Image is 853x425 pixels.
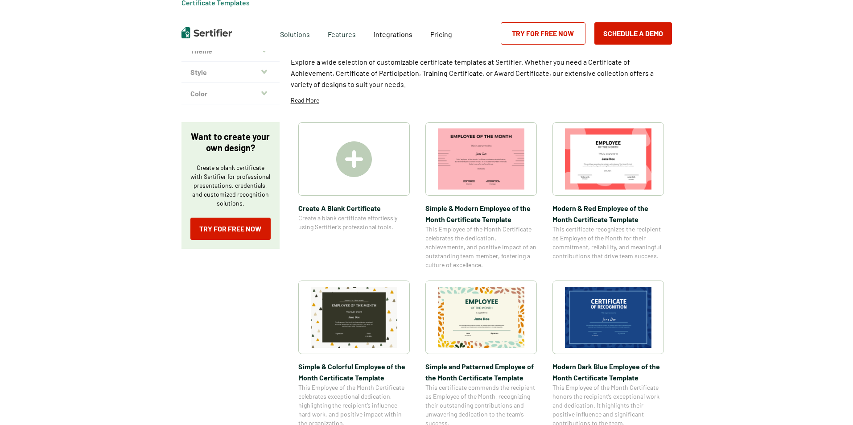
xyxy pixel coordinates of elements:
[298,361,410,383] span: Simple & Colorful Employee of the Month Certificate Template
[190,131,271,153] p: Want to create your own design?
[190,218,271,240] a: Try for Free Now
[425,225,537,269] span: This Employee of the Month Certificate celebrates the dedication, achievements, and positive impa...
[425,122,537,269] a: Simple & Modern Employee of the Month Certificate TemplateSimple & Modern Employee of the Month C...
[552,361,664,383] span: Modern Dark Blue Employee of the Month Certificate Template
[181,83,280,104] button: Color
[425,202,537,225] span: Simple & Modern Employee of the Month Certificate Template
[328,28,356,39] span: Features
[291,96,319,105] p: Read More
[374,30,412,38] span: Integrations
[298,214,410,231] span: Create a blank certificate effortlessly using Sertifier’s professional tools.
[311,287,397,348] img: Simple & Colorful Employee of the Month Certificate Template
[181,62,280,83] button: Style
[438,128,524,190] img: Simple & Modern Employee of the Month Certificate Template
[565,128,651,190] img: Modern & Red Employee of the Month Certificate Template
[190,163,271,208] p: Create a blank certificate with Sertifier for professional presentations, credentials, and custom...
[291,56,672,90] p: Explore a wide selection of customizable certificate templates at Sertifier. Whether you need a C...
[336,141,372,177] img: Create A Blank Certificate
[425,361,537,383] span: Simple and Patterned Employee of the Month Certificate Template
[430,30,452,38] span: Pricing
[552,202,664,225] span: Modern & Red Employee of the Month Certificate Template
[565,287,651,348] img: Modern Dark Blue Employee of the Month Certificate Template
[298,202,410,214] span: Create A Blank Certificate
[280,28,310,39] span: Solutions
[438,287,524,348] img: Simple and Patterned Employee of the Month Certificate Template
[430,28,452,39] a: Pricing
[501,22,585,45] a: Try for Free Now
[552,225,664,260] span: This certificate recognizes the recipient as Employee of the Month for their commitment, reliabil...
[181,27,232,38] img: Sertifier | Digital Credentialing Platform
[552,122,664,269] a: Modern & Red Employee of the Month Certificate TemplateModern & Red Employee of the Month Certifi...
[374,28,412,39] a: Integrations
